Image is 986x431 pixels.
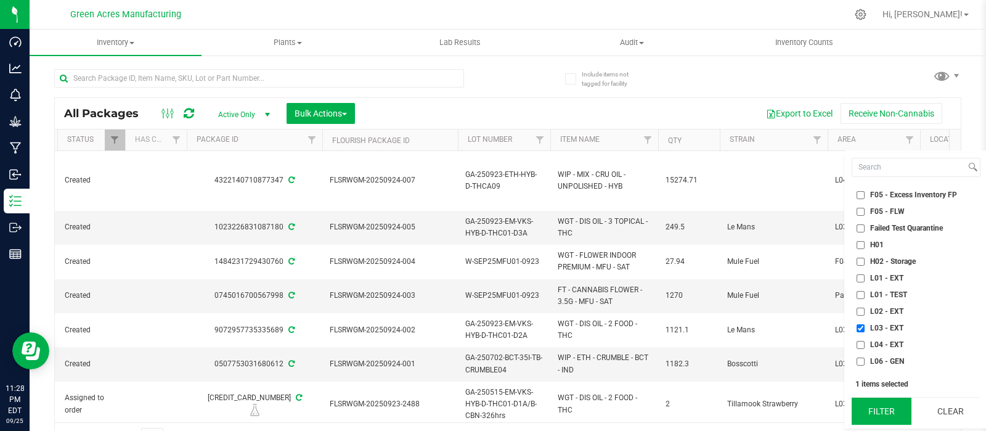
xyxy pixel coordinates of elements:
input: Search [852,158,966,176]
span: L01 - TEST [870,291,907,298]
span: GA-250923-EM-VKS-HYB-D-THC01-D2A [465,318,543,342]
span: Inventory Counts [759,37,850,48]
span: Created [65,256,118,268]
div: [CREDIT_CARD_NUMBER] [185,392,324,416]
button: Receive Non-Cannabis [841,103,942,124]
span: WGT - FLOWER INDOOR PREMIUM - MFU - SAT [558,250,651,273]
button: Bulk Actions [287,103,355,124]
span: W-SEP25MFU01-0923 [465,256,543,268]
span: GA-250702-BCT-35I-TB-CRUMBLE04 [465,352,543,376]
span: WIP - ETH - CRUMBLE - BCT - IND [558,352,651,376]
input: L06 - GEN [857,358,865,366]
input: Failed Test Quarantine [857,224,865,232]
inline-svg: Grow [9,115,22,128]
input: L03 - EXT [857,324,865,332]
span: W-SEP25MFU01-0923 [465,290,543,302]
span: Created [65,358,118,370]
a: Filter [302,129,322,150]
a: Filter [638,129,658,150]
span: Pantry / Secured Vault [835,290,913,302]
inline-svg: Inventory [9,195,22,207]
inline-svg: Inbound [9,168,22,181]
p: 09/25 [6,416,24,425]
span: Sync from Compliance System [287,257,295,266]
span: F05 - Excess Inventory FP [870,191,957,199]
span: Assigned to order [65,392,118,416]
span: FLSRWGM-20250924-003 [330,290,450,302]
span: FLSRWGM-20250924-004 [330,256,450,268]
div: 9072957735335689 [185,324,324,336]
span: Bulk Actions [295,109,347,118]
span: FLSRWGM-20250924-005 [330,221,450,233]
span: WGT - DIS OIL - 3 TOPICAL - THC [558,216,651,239]
span: 1121.1 [666,324,712,336]
a: Filter [900,129,920,150]
span: Sync from Compliance System [287,291,295,300]
a: Audit [546,30,718,55]
a: Filter [105,129,125,150]
span: Failed Test Quarantine [870,224,943,232]
span: Mule Fuel [727,256,820,268]
span: Le Mans [727,221,820,233]
button: Filter [852,398,911,425]
span: Audit [547,37,717,48]
span: H01 [870,241,884,248]
div: 1 items selected [855,380,977,388]
span: 1182.3 [666,358,712,370]
span: F04 - FG [835,256,913,268]
span: 1270 [666,290,712,302]
span: 2 [666,398,712,410]
a: Area [837,135,856,144]
a: Location [930,135,964,144]
inline-svg: Analytics [9,62,22,75]
span: Mule Fuel [727,290,820,302]
span: L02 - EXT [870,308,903,315]
span: F05 - FLW [870,208,905,215]
span: WGT - DIS OIL - 2 FOOD - THC [558,318,651,342]
inline-svg: Monitoring [9,89,22,101]
span: Created [65,174,118,186]
inline-svg: Outbound [9,221,22,234]
span: Sync from Compliance System [287,223,295,231]
p: 11:28 PM EDT [6,383,24,416]
span: H02 - Storage [870,258,916,265]
span: GA-250515-EM-VKS-HYB-D-THC01-D1A/B-CBN-326hrs [465,387,543,422]
a: Strain [730,135,755,144]
span: FLSRWGM-20250923-2488 [330,398,450,410]
input: L01 - EXT [857,274,865,282]
span: L03 - EXT [870,324,903,332]
a: Plants [202,30,373,55]
div: 1484231729430760 [185,256,324,268]
a: Lot Number [468,135,512,144]
span: L03 - EXT [835,324,913,336]
span: FT - CANNABIS FLOWER - 3.5G - MFU - SAT [558,284,651,308]
span: 249.5 [666,221,712,233]
inline-svg: Manufacturing [9,142,22,154]
button: Export to Excel [758,103,841,124]
span: Created [65,324,118,336]
span: Plants [202,37,373,48]
a: Status [67,135,94,144]
span: All Packages [64,107,151,120]
div: Manage settings [853,9,868,20]
span: WGT - DIS OIL - 2 FOOD - THC [558,392,651,416]
a: Inventory [30,30,202,55]
a: Qty [668,136,682,145]
span: FLSRWGM-20250924-007 [330,174,450,186]
span: Created [65,290,118,302]
span: Green Acres Manufacturing [70,9,181,20]
iframe: Resource center [12,332,49,369]
a: Package ID [197,135,238,144]
div: 4322140710877347 [185,174,324,186]
a: Filter [166,129,187,150]
span: GA-250923-EM-VKS-HYB-D-THC01-D3A [465,216,543,239]
input: F05 - Excess Inventory FP [857,191,865,199]
span: Sync from Compliance System [287,359,295,368]
input: L04 - EXT [857,341,865,349]
inline-svg: Dashboard [9,36,22,48]
a: Item Name [560,135,600,144]
span: L03 - EXT [835,398,913,410]
a: Lab Results [374,30,546,55]
div: 0507753031680612 [185,358,324,370]
span: L03 - EXT [835,358,913,370]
